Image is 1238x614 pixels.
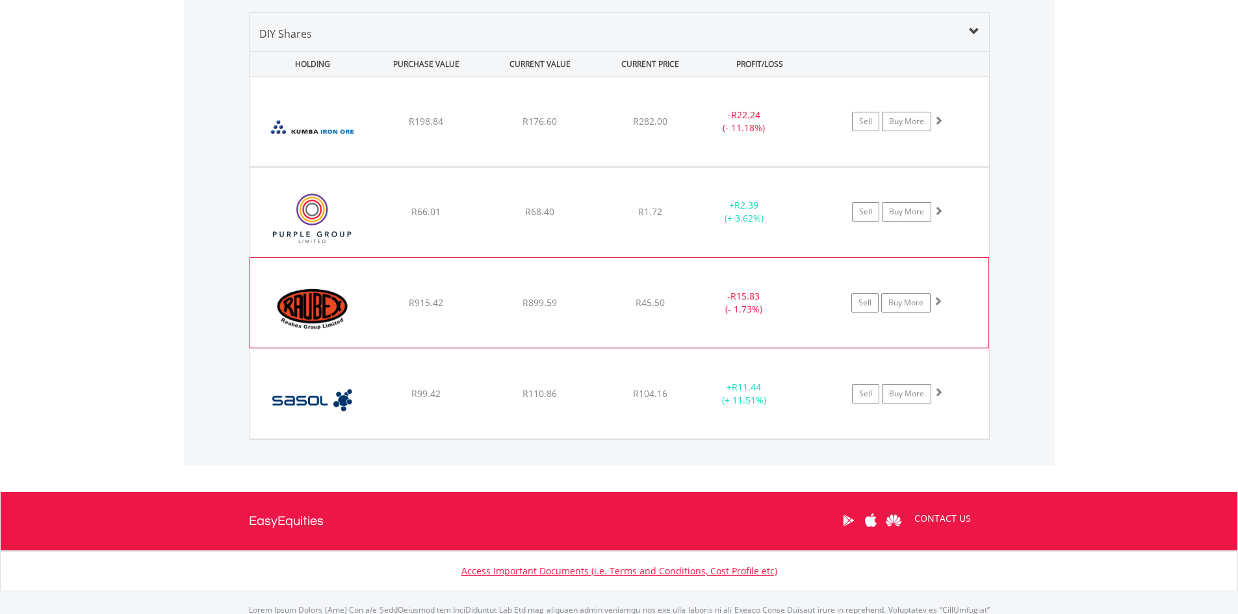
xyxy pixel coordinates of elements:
[256,184,368,253] img: EQU.ZA.PPE.png
[371,52,482,76] div: PURCHASE VALUE
[638,205,662,218] span: R1.72
[256,93,368,163] img: EQU.ZA.KIO.png
[905,500,980,537] a: CONTACT US
[881,293,931,313] a: Buy More
[633,115,667,127] span: R282.00
[852,384,879,403] a: Sell
[522,387,557,400] span: R110.86
[525,205,554,218] span: R68.40
[851,293,879,313] a: Sell
[409,296,443,309] span: R915.42
[411,205,441,218] span: R66.01
[704,52,816,76] div: PROFIT/LOSS
[522,296,557,309] span: R899.59
[852,112,879,131] a: Sell
[409,115,443,127] span: R198.84
[731,109,760,121] span: R22.24
[411,387,441,400] span: R99.42
[259,27,312,41] span: DIY Shares
[883,500,905,541] a: Huawei
[732,381,761,393] span: R11.44
[257,274,368,344] img: EQU.ZA.RBX.png
[695,199,793,225] div: + (+ 3.62%)
[633,387,667,400] span: R104.16
[461,565,777,577] a: Access Important Documents (i.e. Terms and Conditions, Cost Profile etc)
[249,492,324,550] a: EasyEquities
[882,202,931,222] a: Buy More
[837,500,860,541] a: Google Play
[485,52,596,76] div: CURRENT VALUE
[860,500,883,541] a: Apple
[256,365,368,435] img: EQU.ZA.SOL.png
[695,109,793,134] div: - (- 11.18%)
[250,52,368,76] div: HOLDING
[522,115,557,127] span: R176.60
[734,199,758,211] span: R2.39
[695,381,793,407] div: + (+ 11.51%)
[852,202,879,222] a: Sell
[730,290,760,302] span: R15.83
[636,296,665,309] span: R45.50
[695,290,792,316] div: - (- 1.73%)
[598,52,701,76] div: CURRENT PRICE
[882,112,931,131] a: Buy More
[882,384,931,403] a: Buy More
